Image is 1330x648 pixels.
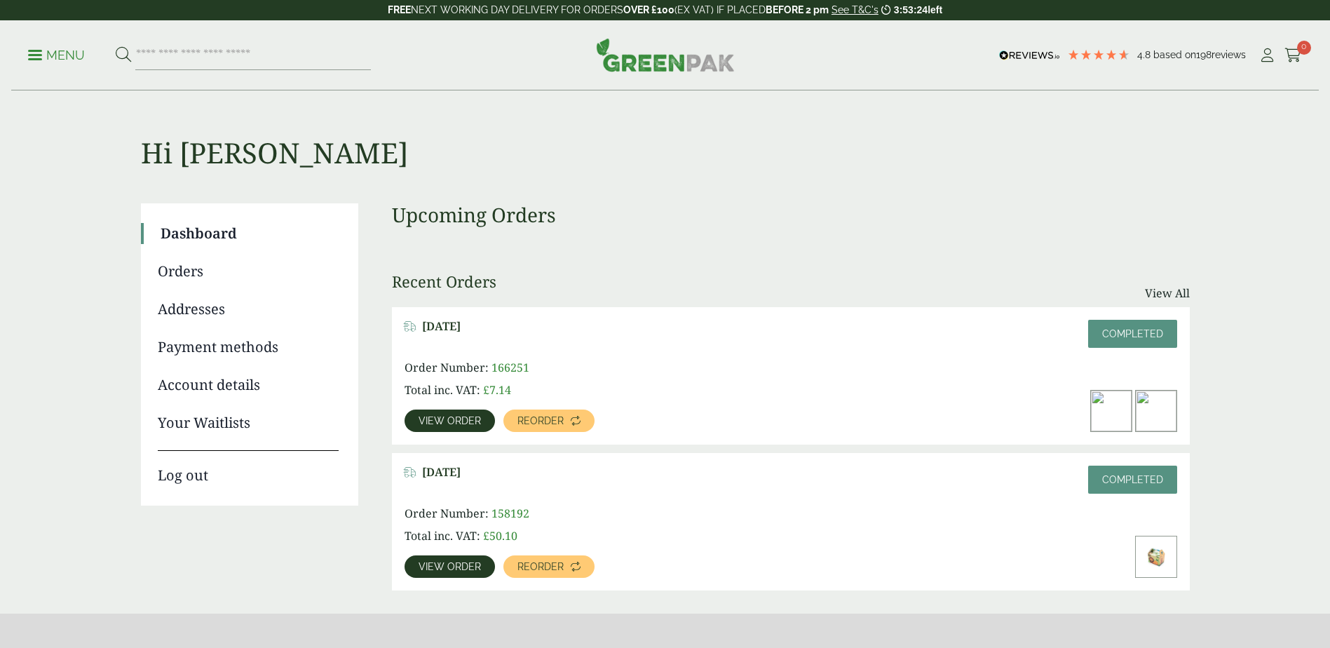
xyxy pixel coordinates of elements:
[596,38,735,72] img: GreenPak Supplies
[1196,49,1212,60] span: 198
[1212,49,1246,60] span: reviews
[405,506,489,521] span: Order Number:
[483,528,517,544] bdi: 50.10
[422,466,461,479] span: [DATE]
[503,555,595,578] a: Reorder
[158,337,339,358] a: Payment methods
[517,562,564,572] span: Reorder
[483,382,511,398] bdi: 7.14
[405,382,480,398] span: Total inc. VAT:
[832,4,878,15] a: See T&C's
[28,47,85,64] p: Menu
[158,412,339,433] a: Your Waitlists
[483,382,489,398] span: £
[766,4,829,15] strong: BEFORE 2 pm
[1136,391,1176,431] img: 8_kraft_1_1-300x200.jpg
[405,360,489,375] span: Order Number:
[928,4,942,15] span: left
[894,4,928,15] span: 3:53:24
[419,416,481,426] span: View order
[517,416,564,426] span: Reorder
[158,299,339,320] a: Addresses
[1153,49,1196,60] span: Based on
[623,4,674,15] strong: OVER £100
[1136,536,1176,577] img: Jungle-Childrens-Meal-Box-v2-300x200.jpg
[491,506,529,521] span: 158192
[1284,48,1302,62] i: Cart
[503,410,595,432] a: Reorder
[483,528,489,544] span: £
[1297,41,1311,55] span: 0
[405,528,480,544] span: Total inc. VAT:
[1284,45,1302,66] a: 0
[419,562,481,572] span: View order
[392,272,496,290] h3: Recent Orders
[141,91,1190,170] h1: Hi [PERSON_NAME]
[1137,49,1153,60] span: 4.8
[158,374,339,396] a: Account details
[999,50,1060,60] img: REVIEWS.io
[1091,391,1132,431] img: dsc_6879a_1-300x200.jpg
[491,360,529,375] span: 166251
[28,47,85,61] a: Menu
[405,410,495,432] a: View order
[1067,48,1130,61] div: 4.79 Stars
[1102,474,1163,485] span: Completed
[158,450,339,486] a: Log out
[158,261,339,282] a: Orders
[1258,48,1276,62] i: My Account
[392,203,1190,227] h3: Upcoming Orders
[405,555,495,578] a: View order
[1145,285,1190,302] a: View All
[422,320,461,333] span: [DATE]
[1102,328,1163,339] span: Completed
[161,223,339,244] a: Dashboard
[388,4,411,15] strong: FREE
